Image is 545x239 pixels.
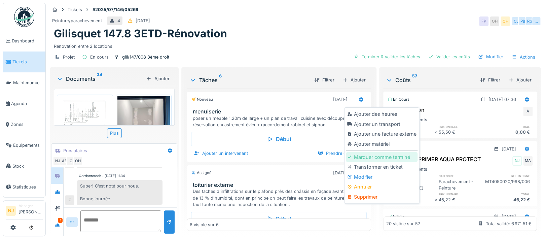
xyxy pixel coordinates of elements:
[523,156,533,166] div: MA
[439,197,486,203] div: 46,22 €
[477,75,503,84] div: Filtrer
[346,109,417,119] div: Ajouter des heures
[12,184,43,190] span: Statistiques
[14,7,34,27] img: Badge_color-CXgf-gQk.svg
[54,40,537,49] div: Rénovation entre 2 locations
[78,173,103,178] div: Cordacrotech .
[439,125,486,129] h6: prix unitaire
[13,79,43,86] span: Maintenance
[190,221,219,228] div: 6 visible sur 6
[340,75,368,84] div: Ajouter
[511,16,521,26] div: CL
[52,18,102,24] div: Peinture/parachèvement
[63,147,87,154] div: Prestataires
[488,96,516,103] div: [DATE] 07:36
[426,52,473,61] div: Valider les coûts
[189,76,308,84] div: Tâches
[107,128,122,138] div: Plus
[117,18,120,24] div: 4
[192,115,368,128] div: poser un meuble 1.20m de large + un plan de travail cuisine avec découpe réservation encastrement...
[388,97,409,102] div: En cours
[490,16,499,26] div: OH
[485,125,533,129] h6: total
[58,218,63,223] div: 1
[412,76,417,84] sup: 57
[12,163,43,169] span: Stock
[346,119,417,129] div: Ajouter un transport
[117,96,170,167] img: 0i7yplgms8m24054pjnidc58a0xa
[485,192,533,196] h6: total
[346,162,417,172] div: Transformer en ticket
[346,182,417,192] div: Annuler
[312,75,337,84] div: Filtrer
[191,149,250,158] div: Ajouter un intervenant
[12,38,43,44] span: Dashboard
[486,220,532,227] div: Total validé: 6 971,51 €
[219,76,221,84] sup: 6
[485,129,533,135] div: 0,00 €
[475,52,506,61] div: Modifier
[54,27,227,40] h1: Gilisquet 147.8 3ETD-Rénovation
[60,156,69,166] div: AB
[104,173,125,178] div: [DATE] 11:34
[136,18,150,24] div: [DATE]
[502,146,516,152] div: [DATE]
[6,206,16,216] li: NJ
[518,16,528,26] div: PB
[192,182,368,188] h3: toiturier externe
[346,139,417,149] div: Ajouter matériel
[191,97,213,102] div: Nouveau
[77,180,162,205] div: Super! C’est noté pour nous. Bonne journée
[191,170,211,176] div: Assigné
[57,75,143,83] div: Documents
[192,108,368,115] h3: menuiserie
[59,96,111,134] img: x6zsjpz3ff46a27wbpympncbuji2
[479,16,488,26] div: FP
[191,212,366,226] div: Début
[532,16,541,26] div: …
[525,16,534,26] div: RG
[434,129,439,135] div: ×
[506,75,534,84] div: Ajouter
[485,178,533,191] div: MT4050020/998/006
[485,174,533,178] h6: ref. interne
[19,203,43,218] li: [PERSON_NAME]
[11,100,43,107] span: Agenda
[122,54,169,60] div: gili/147/008 3ème droit
[90,54,109,60] div: En cours
[346,172,417,182] div: Modifier
[19,203,43,208] div: Manager
[346,152,417,162] div: Marquer comme terminé
[90,6,141,13] strong: #2025/07/146/05269
[386,76,475,84] div: Coûts
[315,149,367,158] div: Prendre en charge
[434,197,439,203] div: ×
[388,155,481,163] div: TR MULTIPRIMER AQUA PROTECT
[63,54,75,60] div: Projet
[143,74,172,83] div: Ajouter
[333,170,348,176] div: [DATE]
[509,52,538,62] div: Actions
[192,188,368,208] div: Des taches d'infiltrations sur le plafond prés des châssis en façade avant a un taux de 13 % d'hu...
[351,52,423,61] div: Terminer & valider les tâches
[439,129,486,135] div: 55,50 €
[65,195,74,205] div: C
[512,156,522,166] div: NJ
[501,16,510,26] div: OH
[53,156,62,166] div: NJ
[191,132,366,146] div: Début
[97,75,102,83] sup: 24
[333,96,348,103] div: [DATE]
[502,213,516,220] div: [DATE]
[523,107,533,116] div: A
[485,197,533,203] div: 46,22 €
[68,6,82,13] div: Tickets
[388,214,404,219] div: Validé
[12,59,43,65] span: Tickets
[13,142,43,148] span: Équipements
[66,156,76,166] div: C
[438,174,485,178] h6: catégorie
[438,178,485,191] div: Parachèvement - Peinture
[346,192,417,202] div: Supprimer
[388,106,425,114] div: Intervention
